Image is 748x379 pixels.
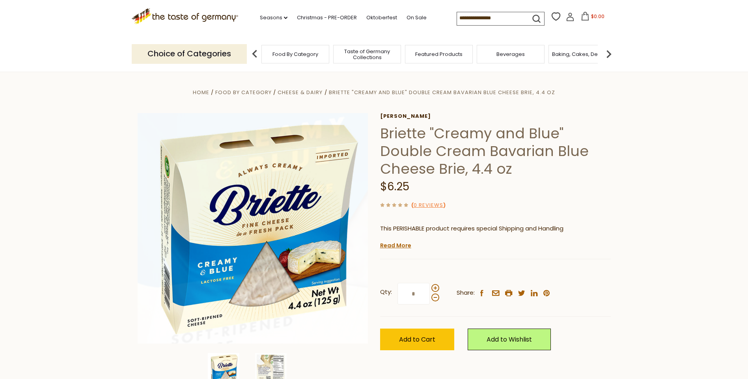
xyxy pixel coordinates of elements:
span: ( ) [411,201,446,209]
a: Christmas - PRE-ORDER [297,13,357,22]
button: Add to Cart [380,329,454,350]
input: Qty: [397,283,430,305]
a: Beverages [496,51,525,57]
a: Baking, Cakes, Desserts [552,51,613,57]
a: Food By Category [272,51,318,57]
a: Oktoberfest [366,13,397,22]
a: Add to Wishlist [468,329,551,350]
p: Choice of Categories [132,44,247,63]
span: Add to Cart [399,335,435,344]
a: [PERSON_NAME] [380,113,611,119]
h1: Briette "Creamy and Blue" Double Cream Bavarian Blue Cheese Brie, 4.4 oz [380,124,611,178]
a: Featured Products [415,51,463,57]
img: next arrow [601,46,617,62]
p: This PERISHABLE product requires special Shipping and Handling [380,224,611,234]
span: Share: [457,288,475,298]
a: Taste of Germany Collections [336,48,399,60]
img: previous arrow [247,46,263,62]
a: Read More [380,242,411,249]
li: We will ship this product in heat-protective packaging and ice. [388,240,611,249]
a: On Sale [407,13,427,22]
a: Food By Category [215,89,272,96]
img: Briette "Creamy and Blue" Double Cream Bavarian Blue Cheese Brie, 4.4 oz [138,113,368,344]
a: Briette "Creamy and Blue" Double Cream Bavarian Blue Cheese Brie, 4.4 oz [329,89,555,96]
a: 0 Reviews [414,201,443,210]
span: $0.00 [591,13,604,20]
strong: Qty: [380,287,392,297]
button: $0.00 [576,12,610,24]
span: $6.25 [380,179,409,194]
a: Home [193,89,209,96]
a: Seasons [260,13,287,22]
a: Cheese & Dairy [278,89,323,96]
